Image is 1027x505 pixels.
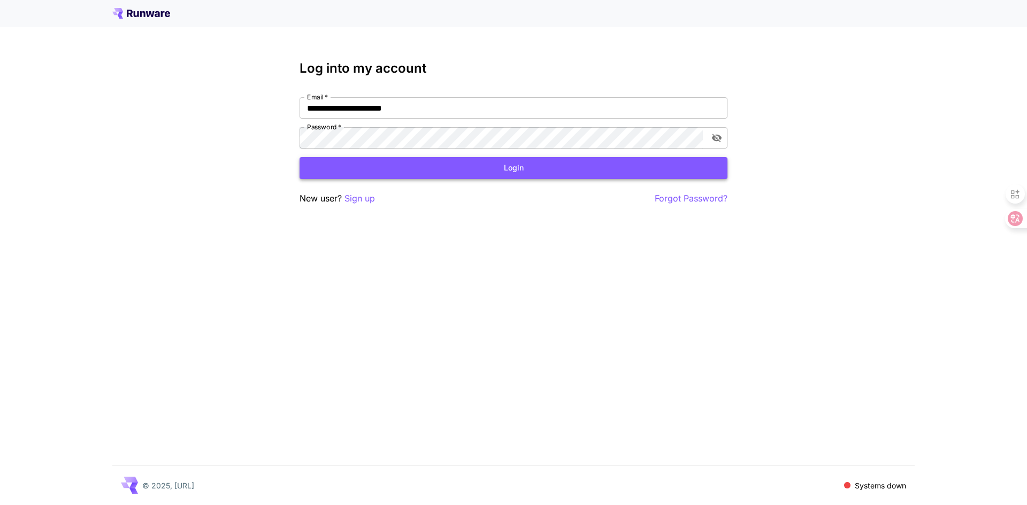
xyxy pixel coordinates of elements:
[142,480,194,491] p: © 2025, [URL]
[300,61,727,76] h3: Log into my account
[855,480,906,491] p: Systems down
[707,128,726,147] button: toggle password visibility
[300,157,727,179] button: Login
[655,192,727,205] button: Forgot Password?
[307,122,341,131] label: Password
[300,192,375,205] p: New user?
[307,92,328,102] label: Email
[344,192,375,205] button: Sign up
